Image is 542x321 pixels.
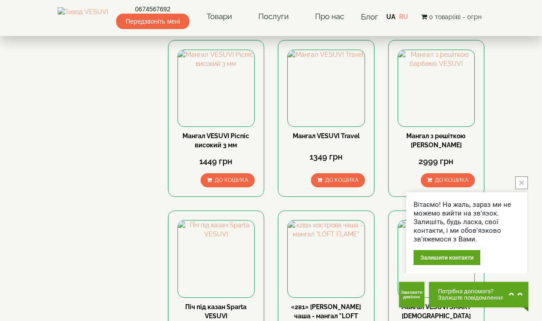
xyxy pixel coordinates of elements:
img: Мангал VESUVI SMART 2мм [398,221,475,297]
div: Залишити контакти [414,250,480,265]
a: Мангал VESUVI Travel [293,132,360,140]
a: Мангал VESUVI Picnic високий 3 мм [182,132,249,149]
a: Мангал VESUVI SMART [DEMOGRAPHIC_DATA] [401,303,471,320]
span: Потрібна допомога? [438,288,504,295]
a: 0674567692 [116,5,189,14]
a: Блог [361,12,378,21]
span: До кошика [215,177,248,183]
span: Замовити дзвінок [401,290,423,299]
a: RU [399,13,408,20]
div: 2999 грн [398,155,475,167]
div: Вітаємо! На жаль, зараз ми не можемо вийти на зв'язок. Залишіть, будь ласка, свої контакти, і ми ... [414,201,520,244]
img: Мангал з решіткою барбекю VESUVI [398,50,475,127]
div: 1349 грн [287,151,365,163]
img: «2в1» кострова чаша - мангал "LOFT FLAME" [288,221,365,297]
button: До кошика [201,173,255,187]
a: Товари [197,6,241,27]
img: Завод VESUVI [58,7,108,26]
img: Мангал VESUVI Picnic високий 3 мм [178,50,255,127]
a: Про нас [306,6,353,27]
button: Chat button [429,282,528,307]
div: 1449 грн [177,155,255,167]
button: close button [515,176,528,189]
a: Мангал з решіткою [PERSON_NAME] [406,132,466,149]
img: Мангал VESUVI Travel [288,50,365,127]
span: До кошика [325,177,359,183]
span: Передзвоніть мені [116,14,189,29]
button: Get Call button [399,282,424,307]
button: 0 товар(ів) - 0грн [419,12,484,22]
button: До кошика [311,173,365,187]
a: Піч під казан Sparta VESUVI [185,303,246,320]
button: До кошика [421,173,475,187]
span: 0 товар(ів) - 0грн [429,13,482,20]
span: Залиште повідомлення [438,295,504,301]
a: UA [386,13,395,20]
img: Піч під казан Sparta VESUVI [178,221,255,297]
a: Послуги [249,6,298,27]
